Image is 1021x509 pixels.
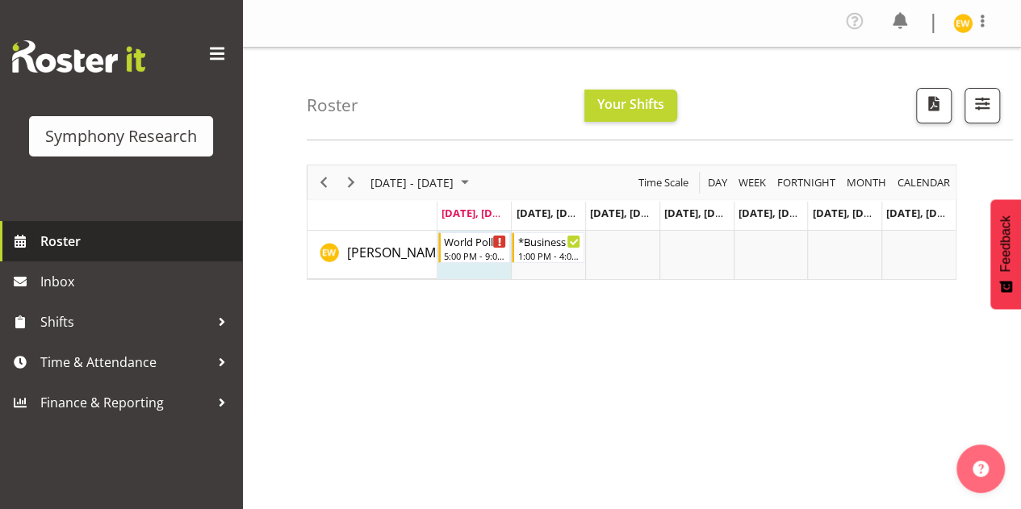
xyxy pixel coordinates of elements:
img: Rosterit website logo [12,40,145,73]
span: Time Scale [637,173,690,193]
button: Time Scale [636,173,692,193]
table: Timeline Week of September 8, 2025 [437,231,956,279]
span: Finance & Reporting [40,390,210,415]
span: Feedback [998,215,1013,272]
div: 1:00 PM - 4:00 PM [517,249,580,262]
span: Shifts [40,310,210,334]
div: Enrica Walsh"s event - World Poll NZ Weekdays Begin From Monday, September 8, 2025 at 5:00:00 PM ... [438,232,511,263]
span: Fortnight [776,173,837,193]
button: Download a PDF of the roster according to the set date range. [916,88,952,123]
button: Filter Shifts [965,88,1000,123]
span: [PERSON_NAME] [347,244,447,261]
span: [DATE], [DATE] [664,206,738,220]
button: September 08 - 14, 2025 [368,173,476,193]
span: [DATE] - [DATE] [369,173,455,193]
img: help-xxl-2.png [973,461,989,477]
span: Your Shifts [597,95,664,113]
button: Timeline Month [844,173,889,193]
div: Next [337,165,365,199]
div: 5:00 PM - 9:00 PM [444,249,507,262]
div: Previous [310,165,337,199]
span: [DATE], [DATE] [590,206,663,220]
span: Time & Attendance [40,350,210,374]
span: [DATE], [DATE] [739,206,812,220]
button: Your Shifts [584,90,677,122]
img: enrica-walsh11863.jpg [953,14,973,33]
span: [DATE], [DATE] [812,206,885,220]
button: Previous [313,173,335,193]
span: [DATE], [DATE] [886,206,960,220]
button: Timeline Day [705,173,730,193]
button: Timeline Week [736,173,769,193]
td: Enrica Walsh resource [308,231,437,279]
button: Month [895,173,953,193]
span: Roster [40,229,234,253]
span: Inbox [40,269,234,294]
div: *Business 12~4:00pm (mixed shift start times) [517,233,580,249]
button: Fortnight [775,173,839,193]
span: [DATE], [DATE] [441,206,515,220]
button: Next [341,173,362,193]
div: Symphony Research [45,124,197,148]
div: World Poll NZ Weekdays [444,233,507,249]
div: Timeline Week of September 8, 2025 [307,165,956,280]
span: Day [706,173,729,193]
span: Month [845,173,888,193]
div: Enrica Walsh"s event - *Business 12~4:00pm (mixed shift start times) Begin From Tuesday, Septembe... [512,232,584,263]
span: Week [737,173,768,193]
button: Feedback - Show survey [990,199,1021,309]
h4: Roster [307,96,358,115]
span: calendar [896,173,952,193]
span: [DATE], [DATE] [516,206,589,220]
a: [PERSON_NAME] [347,243,447,262]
